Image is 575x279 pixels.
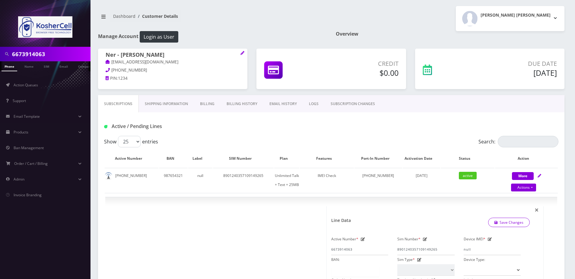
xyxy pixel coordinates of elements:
[403,150,440,167] th: Activation Date: activate to sort column ascending
[354,168,402,192] td: [PHONE_NUMBER]
[324,59,398,68] p: Credit
[300,150,354,167] th: Features: activate to sort column ascending
[14,177,24,182] span: Admin
[113,13,135,19] a: Dashboard
[104,136,158,147] label: Show entries
[478,136,558,147] label: Search:
[324,68,398,77] h5: $0.00
[325,95,381,113] a: SUBSCRIPTION CHANGES
[456,6,564,31] button: [PERSON_NAME] [PERSON_NAME]
[138,33,178,40] a: Login as User
[140,31,178,43] button: Login as User
[331,255,340,264] label: BAN:
[397,255,415,264] label: Sim Type
[188,150,212,167] th: Label: activate to sort column ascending
[459,172,477,179] span: active
[397,244,454,255] input: Sim Number
[188,168,212,192] td: null
[535,205,539,215] span: ×
[464,235,485,244] label: Device IMEI
[111,67,147,73] span: [PHONE_NUMBER]
[397,235,421,244] label: Sim Number
[213,168,274,192] td: 8901240357109149265
[104,123,249,129] h1: Active / Pending Lines
[416,173,427,178] span: [DATE]
[14,145,44,150] span: Ban Management
[14,192,42,197] span: Invoice Branding
[118,75,128,81] span: 1234
[98,31,327,43] h1: Manage Account
[75,61,95,71] a: Company
[441,150,494,167] th: Status: activate to sort column ascending
[14,114,40,119] span: Email Template
[41,61,52,71] a: SIM
[105,150,158,167] th: Active Number: activate to sort column ascending
[464,255,485,264] label: Device Type:
[98,95,139,113] a: Subscriptions
[274,150,299,167] th: Plan: activate to sort column ascending
[159,168,188,192] td: 987654321
[354,150,402,167] th: Port-In Number: activate to sort column ascending
[488,218,530,227] a: Save Changes
[470,68,557,77] h5: [DATE]
[464,244,521,255] input: IMEI
[12,48,89,60] input: Search in Company
[105,168,158,192] td: [PHONE_NUMBER]
[104,125,107,128] img: Active / Pending Lines
[2,61,17,71] a: Phone
[331,235,358,244] label: Active Number
[331,244,388,255] input: Active Number
[135,13,178,19] li: Customer Details
[481,13,551,18] h2: [PERSON_NAME] [PERSON_NAME]
[300,171,354,180] div: IMEI Check
[159,150,188,167] th: BAN: activate to sort column ascending
[13,98,26,103] span: Support
[14,130,28,135] span: Products
[213,150,274,167] th: SIM Number: activate to sort column ascending
[18,16,72,38] img: KosherCell
[56,61,71,71] a: Email
[106,52,240,59] h1: Ner - [PERSON_NAME]
[263,95,303,113] a: EMAIL HISTORY
[105,172,112,180] img: default.png
[331,218,351,223] h1: Line Data
[511,184,536,191] a: Actions
[336,31,564,37] h1: Overview
[194,95,221,113] a: Billing
[14,82,38,88] span: Action Queues
[470,59,557,68] p: Due Date
[139,95,194,113] a: Shipping Information
[274,168,299,192] td: Unlimited Talk + Text + 25MB
[498,136,558,147] input: Search:
[106,59,178,65] a: [EMAIL_ADDRESS][DOMAIN_NAME]
[118,136,141,147] select: Showentries
[14,161,48,166] span: Order / Cart / Billing
[303,95,325,113] a: LOGS
[495,150,558,167] th: Action: activate to sort column ascending
[106,75,118,82] a: PIN:
[98,10,327,27] nav: breadcrumb
[21,61,37,71] a: Name
[512,172,534,180] button: More
[221,95,263,113] a: Billing History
